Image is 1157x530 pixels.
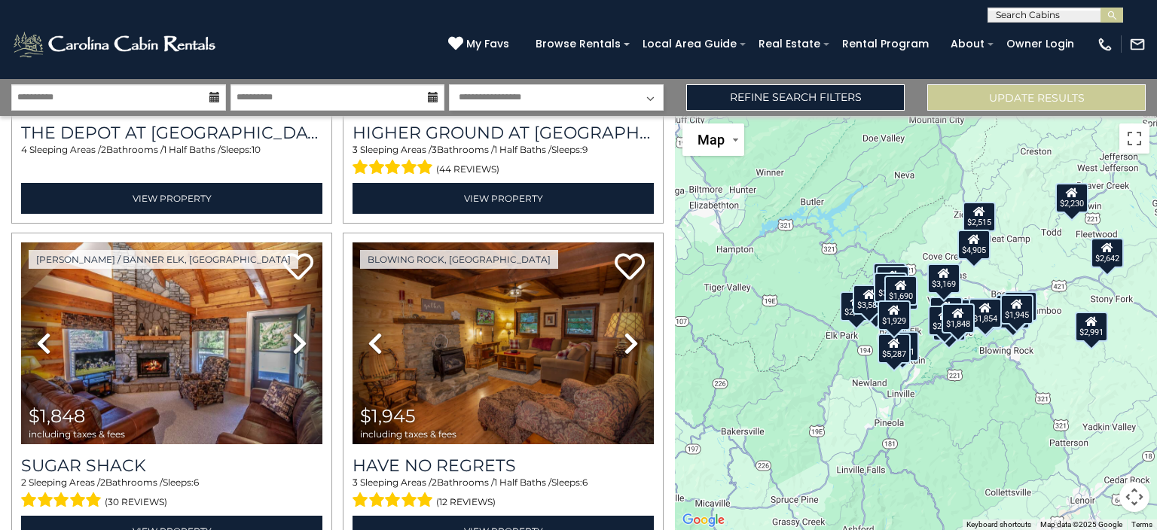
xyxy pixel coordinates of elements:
[21,476,322,512] div: Sleeping Areas / Bathrooms / Sleeps:
[942,303,975,334] div: $1,848
[11,29,220,59] img: White-1-2.png
[615,251,645,284] a: Add to favorites
[698,132,725,148] span: Map
[353,242,654,444] img: thumbnail_163269694.jpeg
[360,250,558,269] a: Blowing Rock, [GEOGRAPHIC_DATA]
[840,291,873,321] div: $2,508
[1091,238,1124,268] div: $2,642
[105,492,167,512] span: (30 reviews)
[874,273,907,303] div: $3,512
[957,230,991,260] div: $4,905
[1075,312,1108,342] div: $2,991
[1119,123,1149,154] button: Toggle fullscreen view
[873,263,906,293] div: $1,368
[21,144,27,155] span: 4
[1004,291,1037,321] div: $2,412
[878,334,911,364] div: $5,287
[436,492,496,512] span: (12 reviews)
[353,476,654,512] div: Sleeping Areas / Bathrooms / Sleeps:
[963,202,996,232] div: $2,515
[21,143,322,179] div: Sleeping Areas / Bathrooms / Sleeps:
[1055,183,1088,213] div: $2,230
[432,477,437,488] span: 2
[436,160,499,179] span: (44 reviews)
[100,477,105,488] span: 2
[835,32,936,56] a: Rental Program
[528,32,628,56] a: Browse Rentals
[353,143,654,179] div: Sleeping Areas / Bathrooms / Sleeps:
[101,144,106,155] span: 2
[751,32,828,56] a: Real Estate
[1131,520,1152,528] a: Terms (opens in new tab)
[353,123,654,143] h3: Higher Ground at Yonahlossee
[360,429,456,439] span: including taxes & fees
[876,266,909,296] div: $1,973
[878,300,911,330] div: $1,929
[927,84,1146,111] button: Update Results
[29,250,298,269] a: [PERSON_NAME] / Banner Elk, [GEOGRAPHIC_DATA]
[969,298,1002,328] div: $1,854
[582,477,588,488] span: 6
[966,519,1031,530] button: Keyboard shortcuts
[886,331,919,361] div: $3,341
[252,144,261,155] span: 10
[353,477,358,488] span: 3
[21,242,322,444] img: thumbnail_163263609.jpeg
[884,276,917,306] div: $1,690
[21,123,322,143] a: The Depot at [GEOGRAPHIC_DATA]
[1119,482,1149,512] button: Map camera controls
[29,429,125,439] span: including taxes & fees
[360,405,416,427] span: $1,945
[21,455,322,476] a: Sugar Shack
[582,144,588,155] span: 9
[1129,36,1146,53] img: mail-regular-white.png
[29,405,85,427] span: $1,848
[1040,520,1122,528] span: Map data ©2025 Google
[635,32,744,56] a: Local Area Guide
[999,32,1082,56] a: Owner Login
[21,123,322,143] h3: The Depot at Fox Den
[494,477,551,488] span: 1 Half Baths /
[353,455,654,476] a: Have No Regrets
[1000,294,1033,324] div: $1,945
[927,263,960,294] div: $3,169
[448,36,513,53] a: My Favs
[353,183,654,214] a: View Property
[466,36,509,52] span: My Favs
[930,297,963,327] div: $2,954
[679,510,728,530] img: Google
[163,144,221,155] span: 1 Half Baths /
[686,84,905,111] a: Refine Search Filters
[194,477,199,488] span: 6
[928,306,961,336] div: $2,062
[682,123,744,156] button: Change map style
[679,510,728,530] a: Open this area in Google Maps (opens a new window)
[353,144,358,155] span: 3
[353,123,654,143] a: Higher Ground at [GEOGRAPHIC_DATA]
[21,183,322,214] a: View Property
[283,251,313,284] a: Add to favorites
[853,285,886,315] div: $3,587
[943,32,992,56] a: About
[432,144,437,155] span: 3
[21,477,26,488] span: 2
[1097,36,1113,53] img: phone-regular-white.png
[494,144,551,155] span: 1 Half Baths /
